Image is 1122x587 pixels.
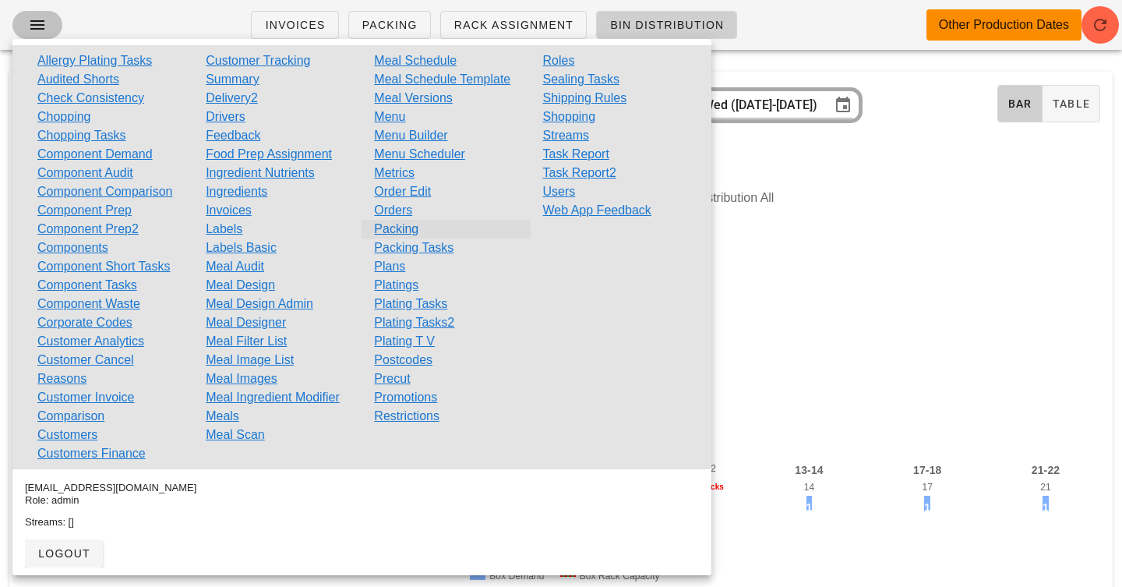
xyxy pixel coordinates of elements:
a: Packing [348,11,431,39]
div: 13-14 [771,461,849,479]
a: Rack Assignment [440,11,587,39]
label: Distribution All [695,190,774,206]
a: Task Report2 [543,164,616,182]
a: Labels [206,220,242,239]
a: Task Report [543,145,609,164]
div: 1 [806,496,813,519]
a: Meal Schedule [374,51,457,70]
div: Other Production Dates [939,16,1069,34]
a: Customer Invoice Comparison [37,388,181,426]
a: Customer Tracking Summary [206,51,349,89]
a: Meal Images [206,370,277,388]
a: Allergy Plating Tasks [37,51,152,70]
a: Invoices [251,11,338,39]
a: Plans [374,257,405,276]
div: 1 [1043,496,1049,519]
a: Shopping [543,108,596,126]
div: 17 [888,479,966,496]
a: Menu Builder [374,126,447,145]
span: Invoices [264,19,325,31]
a: Plating T V [374,332,435,351]
span: Bar [1007,97,1032,110]
a: Component Comparison [37,182,172,201]
a: Chopping [37,108,91,126]
a: Customer Cancel Reasons [37,351,181,388]
a: Ingredient Nutrients [206,164,315,182]
a: Customers [37,426,97,444]
div: 14 [771,479,849,496]
a: Precut [374,370,410,388]
a: Meals [206,407,239,426]
a: Meal Design Admin [206,295,313,313]
span: Table [1052,97,1091,110]
a: Components [37,239,108,257]
a: Plating Tasks2 [374,313,454,332]
a: Meal Audit [206,257,264,276]
div: 21-22 [1007,461,1085,479]
a: Metrics [374,164,415,182]
a: Promotions [374,388,437,407]
div: Streams: [] [25,516,699,529]
a: Meal Ingredient Modifier [206,388,340,407]
span: Box Demand [489,568,544,585]
a: Menu Scheduler [374,145,465,164]
span: Bin Distribution [609,19,724,31]
a: Drivers [206,108,245,126]
a: Labels Basic [206,239,277,257]
a: Ingredients [206,182,267,201]
a: Invoices [206,201,252,220]
a: Component Short Tasks [37,257,170,276]
a: Shipping Rules [543,89,627,108]
a: Users [543,182,576,201]
a: Packing [374,220,418,239]
a: Customers Finance [37,444,146,463]
a: Component Audit [37,164,133,182]
div: Order Distribution By Meal Space Used (aka Required Boxes) [9,72,1113,136]
div: 17-18 [888,461,966,479]
a: Packing Tasks [374,239,453,257]
a: Meal Design [206,276,275,295]
a: Delivery2 [206,89,258,108]
div: 21 [1007,479,1085,496]
div: 1 [924,496,930,519]
span: Rack Assignment [453,19,574,31]
button: Table [1043,85,1101,122]
button: logout [25,539,103,568]
a: Meal Schedule Template [374,70,510,89]
div: [EMAIL_ADDRESS][DOMAIN_NAME] [25,482,699,494]
a: Meal Filter List [206,332,287,351]
a: Streams [543,126,590,145]
a: Bin Distribution [596,11,737,39]
a: Restrictions [374,407,439,426]
a: Audited Shorts [37,70,119,89]
a: Platings [374,276,418,295]
span: logout [37,547,90,560]
a: Postcodes [374,351,432,370]
a: Meal Versions [374,89,453,108]
a: Food Prep Assignment [206,145,332,164]
a: Check Consistency [37,89,144,108]
a: Corporate Codes [37,313,132,332]
a: Component Prep2 [37,220,139,239]
a: Meal Image List [206,351,294,370]
a: Component Prep [37,201,132,220]
a: Menu [374,108,405,126]
div: Role: admin [25,494,699,507]
a: Meal Designer [206,313,286,332]
a: Roles [543,51,575,70]
a: Orders [374,201,412,220]
a: Feedback [206,126,260,145]
a: Component Waste [37,295,140,313]
span: Box Rack Capacity [580,568,660,585]
a: Plating Tasks [374,295,447,313]
a: Component Demand [37,145,153,164]
a: Component Tasks [37,276,137,295]
a: Meal Scan [206,426,265,444]
span: Packing [362,19,418,31]
button: Bar [997,85,1043,122]
a: Web App Feedback [543,201,651,220]
a: Chopping Tasks [37,126,126,145]
a: Customer Analytics [37,332,144,351]
a: Sealing Tasks [543,70,619,89]
a: Order Edit [374,182,431,201]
